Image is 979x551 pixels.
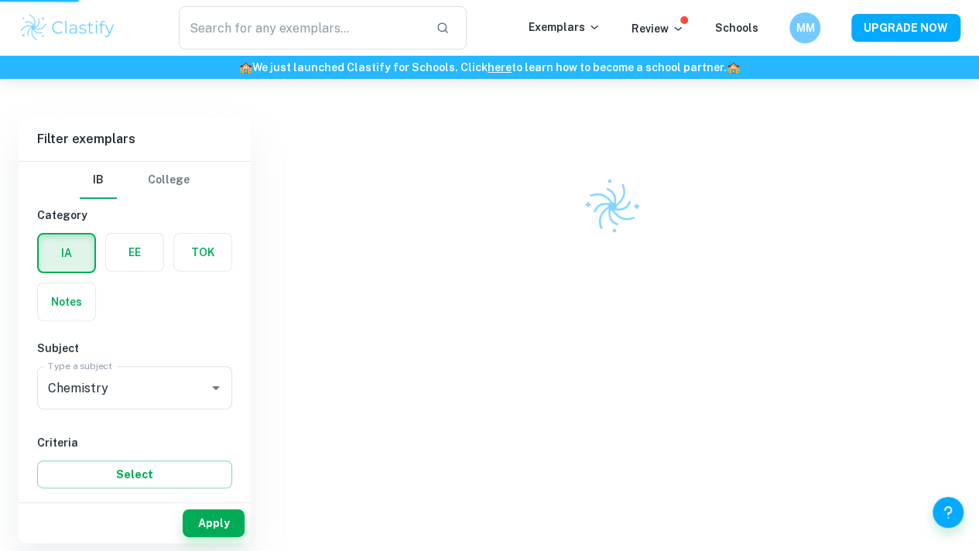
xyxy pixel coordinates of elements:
[239,61,252,74] span: 🏫
[37,340,232,357] h6: Subject
[488,61,512,74] a: here
[37,207,232,224] h6: Category
[106,234,163,271] button: EE
[183,509,245,537] button: Apply
[3,59,976,76] h6: We just launched Clastify for Schools. Click to learn how to become a school partner.
[632,20,684,37] p: Review
[727,61,740,74] span: 🏫
[80,162,117,199] button: IB
[19,118,251,161] h6: Filter exemplars
[174,234,231,271] button: TOK
[205,377,227,399] button: Open
[789,12,820,43] button: MM
[48,359,112,372] label: Type a subject
[796,19,814,36] h6: MM
[529,19,601,36] p: Exemplars
[851,14,960,42] button: UPGRADE NOW
[19,12,117,43] img: Clastify logo
[933,497,964,528] button: Help and Feedback
[573,169,650,245] img: Clastify logo
[37,460,232,488] button: Select
[179,6,423,50] input: Search for any exemplars...
[39,234,94,272] button: IA
[715,22,758,34] a: Schools
[38,283,95,320] button: Notes
[148,162,190,199] button: College
[37,434,232,451] h6: Criteria
[80,162,190,199] div: Filter type choice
